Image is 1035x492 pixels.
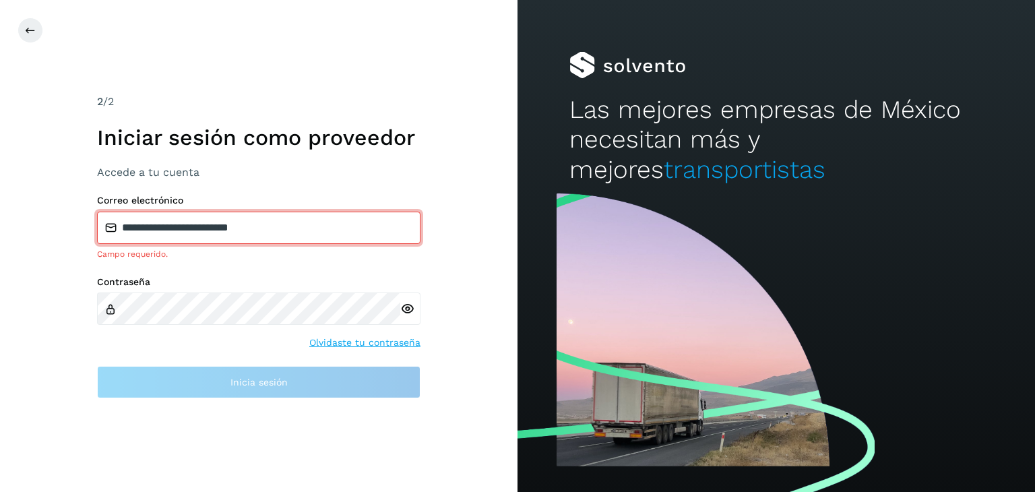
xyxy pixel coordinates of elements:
span: transportistas [664,155,825,184]
h3: Accede a tu cuenta [97,166,420,179]
label: Correo electrónico [97,195,420,206]
h2: Las mejores empresas de México necesitan más y mejores [569,95,983,185]
label: Contraseña [97,276,420,288]
div: Campo requerido. [97,248,420,260]
span: 2 [97,95,103,108]
a: Olvidaste tu contraseña [309,336,420,350]
div: /2 [97,94,420,110]
span: Inicia sesión [230,377,288,387]
button: Inicia sesión [97,366,420,398]
h1: Iniciar sesión como proveedor [97,125,420,150]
